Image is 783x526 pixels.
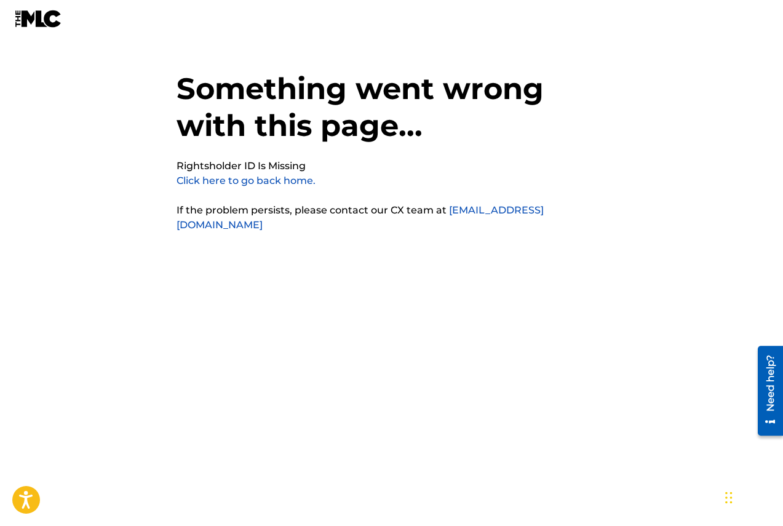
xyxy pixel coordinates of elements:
[177,70,607,159] h1: Something went wrong with this page...
[725,479,733,516] div: Drag
[177,159,306,173] pre: Rightsholder ID Is Missing
[177,203,607,233] p: If the problem persists, please contact our CX team at
[721,467,783,526] iframe: Chat Widget
[177,204,544,231] a: [EMAIL_ADDRESS][DOMAIN_NAME]
[177,175,316,186] a: Click here to go back home.
[15,10,62,28] img: MLC Logo
[749,341,783,440] iframe: Resource Center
